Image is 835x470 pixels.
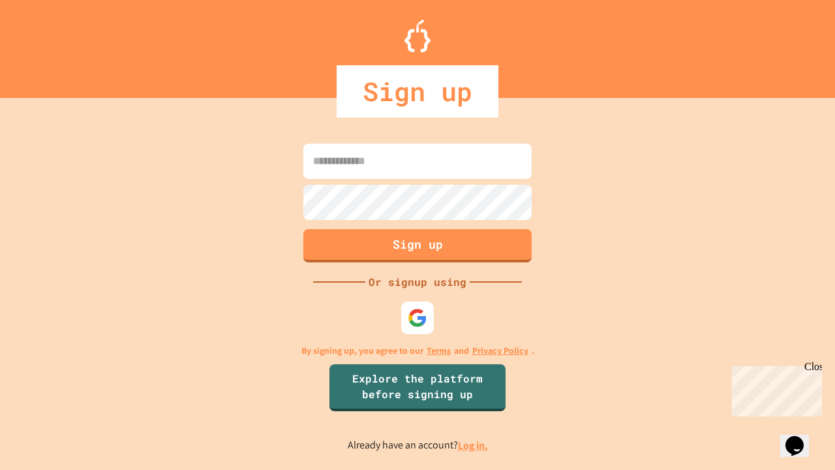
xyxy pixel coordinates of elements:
[404,20,431,52] img: Logo.svg
[458,439,488,452] a: Log in.
[408,308,427,328] img: google-icon.svg
[303,229,532,262] button: Sign up
[727,361,822,416] iframe: chat widget
[348,437,488,454] p: Already have an account?
[472,344,528,358] a: Privacy Policy
[301,344,534,358] p: By signing up, you agree to our and .
[5,5,90,83] div: Chat with us now!Close
[427,344,451,358] a: Terms
[365,274,470,290] div: Or signup using
[337,65,498,117] div: Sign up
[780,418,822,457] iframe: chat widget
[329,364,506,411] a: Explore the platform before signing up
